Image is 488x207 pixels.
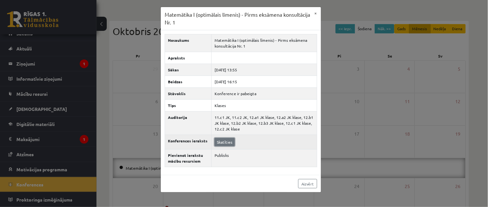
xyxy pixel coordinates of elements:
[212,88,317,100] td: Konference ir pabeigta
[165,88,212,100] th: Stāvoklis
[212,76,317,88] td: [DATE] 16:15
[212,112,317,135] td: 11.c1 JK, 11.c2 JK, 12.a1 JK klase, 12.a2 JK klase, 12.b1 JK klase, 12.b2 JK klase, 12.b3 JK klas...
[165,34,212,52] th: Nosaukums
[212,34,317,52] td: Matemātika I (optimālais līmenis) - Pirms eksāmena konsultācija Nr. 1
[212,100,317,112] td: Klases
[298,179,317,188] a: Aizvērt
[215,138,235,146] a: Skatīties
[165,64,212,76] th: Sākas
[212,149,317,167] td: Publisks
[165,52,212,64] th: Apraksts
[165,76,212,88] th: Beidzas
[165,149,212,167] th: Pievienot ierakstu mācību resursiem
[311,7,321,19] button: ×
[165,11,311,26] h3: Matemātika I (optimālais līmenis) - Pirms eksāmena konsultācija Nr. 1
[165,135,212,149] th: Konferences ieraksts
[212,64,317,76] td: [DATE] 13:55
[165,112,212,135] th: Auditorija
[165,100,212,112] th: Tips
